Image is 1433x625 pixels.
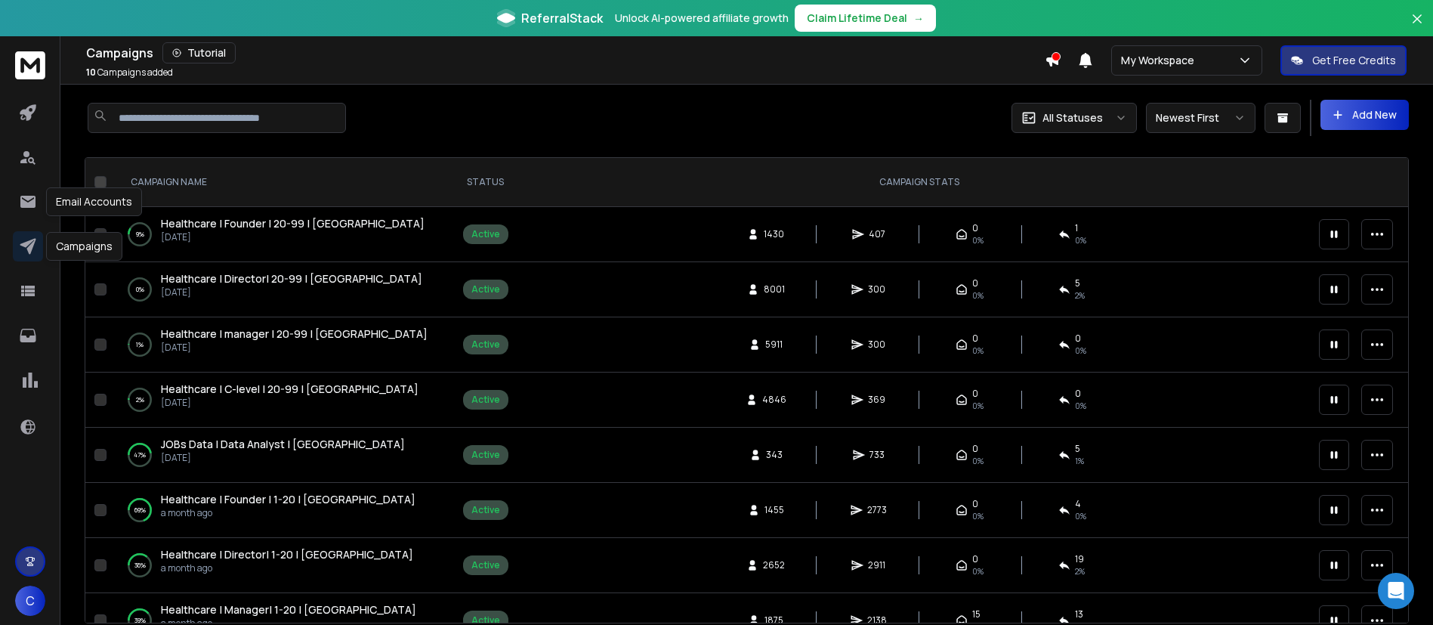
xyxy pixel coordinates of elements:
span: 0 % [1075,234,1086,246]
p: Campaigns added [86,67,173,79]
span: 0% [972,400,984,412]
div: Active [471,339,500,351]
span: 2 % [1075,289,1085,302]
span: 13 [1075,608,1083,620]
td: 69%Healthcare | Founder | 1-20 | [GEOGRAPHIC_DATA]a month ago [113,483,443,538]
span: 0 [1075,333,1081,345]
p: 1 % [136,337,144,352]
a: Healthcare | Founder | 20-99 | [GEOGRAPHIC_DATA] [161,216,425,231]
span: 0 [972,222,978,234]
button: Get Free Credits [1280,45,1407,76]
span: 4 [1075,498,1081,510]
span: 19 [1075,553,1084,565]
button: Claim Lifetime Deal→ [795,5,936,32]
td: 0%Healthcare | Director| 20-99 | [GEOGRAPHIC_DATA][DATE] [113,262,443,317]
span: 407 [869,228,885,240]
span: 0% [972,345,984,357]
span: 369 [868,394,885,406]
p: My Workspace [1121,53,1200,68]
button: C [15,586,45,616]
p: All Statuses [1042,110,1103,125]
td: 9%Healthcare | Founder | 20-99 | [GEOGRAPHIC_DATA][DATE] [113,207,443,262]
span: 0% [972,289,984,302]
span: 300 [868,339,885,351]
div: Active [471,394,500,406]
span: 343 [766,449,783,461]
span: 15 [972,608,981,620]
p: 2 % [136,392,144,407]
p: [DATE] [161,397,418,409]
a: Healthcare | manager | 20-99 | [GEOGRAPHIC_DATA] [161,326,428,342]
span: 5911 [765,339,783,351]
a: Healthcare | C-level | 20-99 | [GEOGRAPHIC_DATA] [161,382,418,397]
td: 2%Healthcare | C-level | 20-99 | [GEOGRAPHIC_DATA][DATE] [113,373,443,428]
p: [DATE] [161,452,405,464]
div: Campaigns [86,42,1045,63]
th: CAMPAIGN STATS [528,158,1310,207]
span: JOBs Data | Data Analyst | [GEOGRAPHIC_DATA] [161,437,405,451]
span: 2773 [867,504,887,516]
p: Get Free Credits [1312,53,1396,68]
span: 0 [972,333,978,345]
span: 1 [1075,222,1078,234]
span: 0 % [1075,400,1086,412]
p: [DATE] [161,231,425,243]
span: 0% [972,455,984,467]
span: 0 [1075,388,1081,400]
p: 36 % [134,558,146,573]
p: 0 % [136,282,144,297]
span: 10 [86,66,96,79]
span: Healthcare | Founder | 1-20 | [GEOGRAPHIC_DATA] [161,492,415,506]
a: Healthcare | Manager| 1-20 | [GEOGRAPHIC_DATA] [161,602,416,617]
div: Active [471,559,500,571]
button: Add New [1320,100,1409,130]
button: Tutorial [162,42,236,63]
span: 1455 [764,504,784,516]
span: Healthcare | Founder | 20-99 | [GEOGRAPHIC_DATA] [161,216,425,231]
span: 0 [972,498,978,510]
div: Active [471,283,500,295]
span: 0 [972,443,978,455]
div: Open Intercom Messenger [1378,573,1414,609]
p: a month ago [161,562,413,574]
span: 5 [1075,277,1080,289]
div: Active [471,449,500,461]
div: Email Accounts [46,187,142,216]
span: Healthcare | Director| 20-99 | [GEOGRAPHIC_DATA] [161,271,422,286]
a: Healthcare | Founder | 1-20 | [GEOGRAPHIC_DATA] [161,492,415,507]
span: 0 % [1075,345,1086,357]
span: 4846 [762,394,786,406]
a: JOBs Data | Data Analyst | [GEOGRAPHIC_DATA] [161,437,405,452]
span: 733 [869,449,885,461]
span: 1430 [764,228,784,240]
span: → [913,11,924,26]
p: Unlock AI-powered affiliate growth [615,11,789,26]
p: 47 % [134,447,146,463]
a: Healthcare | Director| 1-20 | [GEOGRAPHIC_DATA] [161,547,413,562]
span: 2911 [868,559,885,571]
span: 5 [1075,443,1080,455]
span: 2652 [763,559,785,571]
th: STATUS [443,158,528,207]
p: 9 % [136,227,144,242]
th: CAMPAIGN NAME [113,158,443,207]
span: 0 % [1075,510,1086,522]
p: a month ago [161,507,415,519]
button: Close banner [1407,9,1427,45]
span: 300 [868,283,885,295]
div: Active [471,228,500,240]
span: ReferralStack [521,9,603,27]
span: 0% [972,234,984,246]
span: 1 % [1075,455,1084,467]
td: 47%JOBs Data | Data Analyst | [GEOGRAPHIC_DATA][DATE] [113,428,443,483]
span: 8001 [764,283,785,295]
span: 0 [972,553,978,565]
button: Newest First [1146,103,1255,133]
span: 0 [972,277,978,289]
span: 0 [972,388,978,400]
span: 0% [972,565,984,577]
p: [DATE] [161,342,428,354]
